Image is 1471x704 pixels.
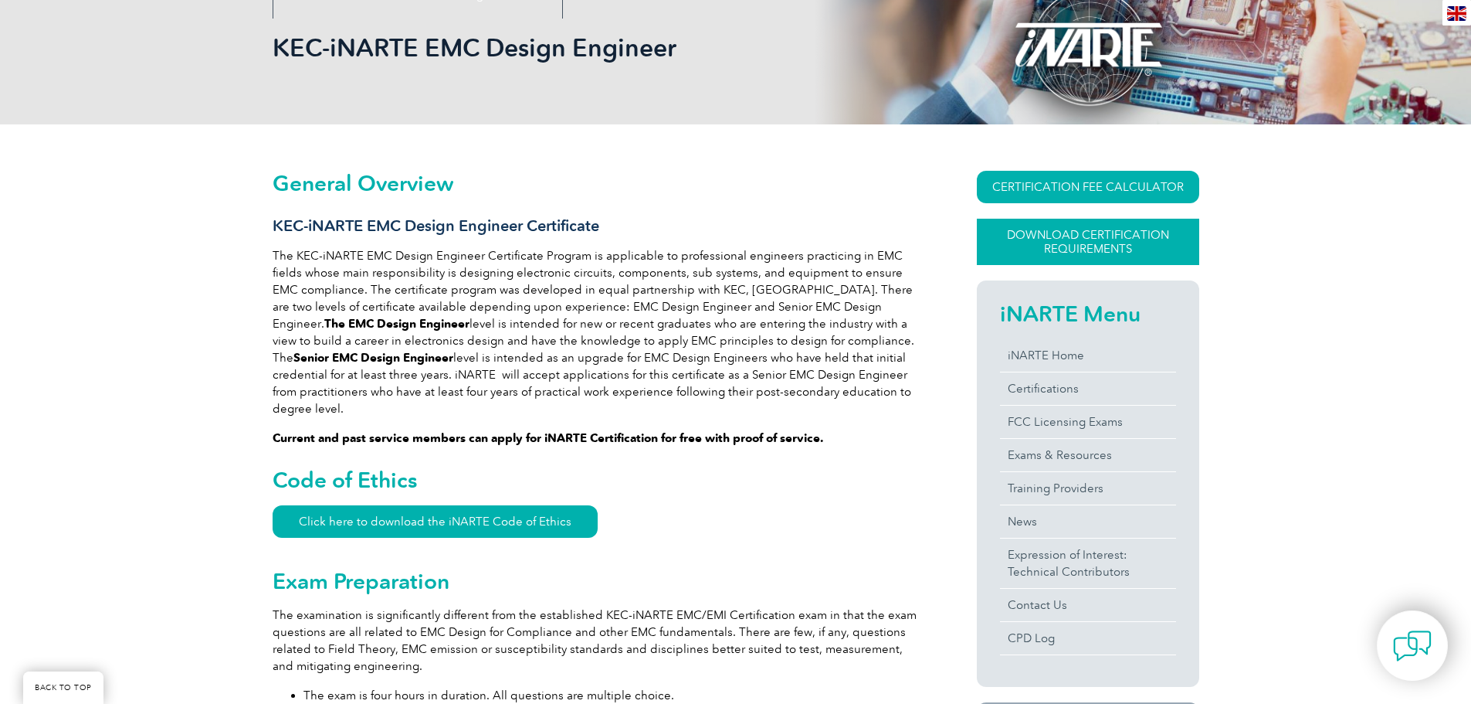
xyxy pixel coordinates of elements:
[303,687,921,704] li: The exam is four hours in duration. All questions are multiple choice.
[1000,301,1176,326] h2: iNARTE Menu
[273,32,866,63] h1: KEC-iNARTE EMC Design Engineer
[1000,339,1176,372] a: iNARTE Home
[293,351,453,365] strong: Senior EMC Design Engineer
[1000,539,1176,588] a: Expression of Interest:Technical Contributors
[273,468,921,492] h2: Code of Ethics
[273,431,824,445] strong: Current and past service members can apply for iNARTE Certification for free with proof of service.
[1393,627,1432,665] img: contact-chat.png
[324,317,469,331] strong: The EMC Design Engineer
[23,672,103,704] a: BACK TO TOP
[1000,622,1176,655] a: CPD Log
[1000,589,1176,621] a: Contact Us
[977,219,1199,265] a: Download Certification Requirements
[273,247,921,417] p: The KEC-iNARTE EMC Design Engineer Certificate Program is applicable to professional engineers pr...
[1447,6,1466,21] img: en
[273,569,921,593] h2: Exam Preparation
[1000,372,1176,405] a: Certifications
[1000,472,1176,505] a: Training Providers
[1000,406,1176,438] a: FCC Licensing Exams
[273,171,921,196] h2: General Overview
[273,505,598,538] a: Click here to download the iNARTE Code of Ethics
[273,216,921,236] h3: KEC-iNARTE EMC Design Engineer Certificate
[1000,505,1176,538] a: News
[1000,439,1176,471] a: Exams & Resources
[273,607,921,675] p: The examination is significantly different from the established KEC-iNARTE EMC/EMI Certification ...
[977,171,1199,203] a: CERTIFICATION FEE CALCULATOR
